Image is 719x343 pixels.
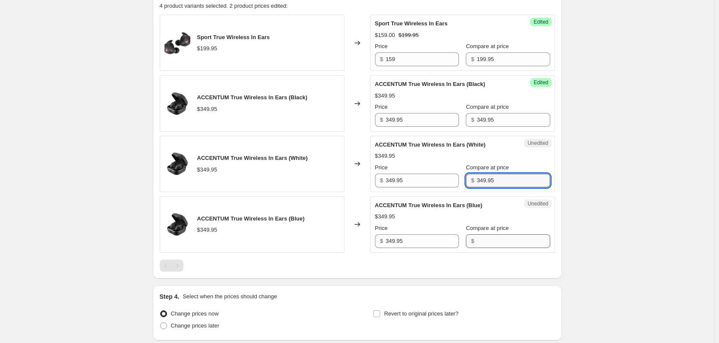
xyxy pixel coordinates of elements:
strike: $199.95 [399,31,419,40]
span: Sport True Wireless In Ears [375,20,448,27]
span: ACCENTUM True Wireless In Ears (White) [197,155,308,161]
div: $349.95 [375,212,395,221]
span: Revert to original prices later? [384,310,459,317]
span: $ [380,177,383,184]
span: Compare at price [466,104,509,110]
span: Change prices now [171,310,219,317]
img: ACCENTUMTW_Black_ATF_Main_Image_80x.jpg [164,151,190,177]
nav: Pagination [160,260,183,272]
span: Compare at price [466,225,509,231]
span: $ [380,56,383,62]
span: $ [380,238,383,244]
span: $ [380,116,383,123]
span: Unedited [527,140,548,147]
span: 4 product variants selected. 2 product prices edited: [160,3,288,9]
div: $349.95 [375,92,395,100]
div: $199.95 [197,44,217,53]
span: Edited [533,18,548,25]
span: ACCENTUM True Wireless In Ears (Black) [197,94,307,101]
span: ACCENTUM True Wireless In Ears (Blue) [375,202,483,208]
span: Price [375,104,388,110]
span: $ [471,56,474,62]
span: Edited [533,79,548,86]
div: $159.00 [375,31,395,40]
span: Price [375,43,388,49]
span: Compare at price [466,43,509,49]
span: $ [471,238,474,244]
span: $ [471,177,474,184]
div: $349.95 [197,226,217,234]
span: Unedited [527,200,548,207]
div: $349.95 [197,105,217,113]
span: ACCENTUM True Wireless In Ears (Black) [375,81,485,87]
div: $349.95 [197,165,217,174]
span: $ [471,116,474,123]
div: $349.95 [375,152,395,160]
p: Select when the prices should change [183,292,277,301]
img: sporttw-01_80x.jpg [164,30,190,56]
span: ACCENTUM True Wireless In Ears (White) [375,141,486,148]
span: ACCENTUM True Wireless In Ears (Blue) [197,215,305,222]
img: ACCENTUMTW_Black_ATF_Main_Image_80x.jpg [164,91,190,116]
span: Price [375,164,388,171]
span: Price [375,225,388,231]
h2: Step 4. [160,292,180,301]
img: ACCENTUMTW_Black_ATF_Main_Image_80x.jpg [164,211,190,237]
span: Compare at price [466,164,509,171]
span: Change prices later [171,322,220,329]
span: Sport True Wireless In Ears [197,34,270,40]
